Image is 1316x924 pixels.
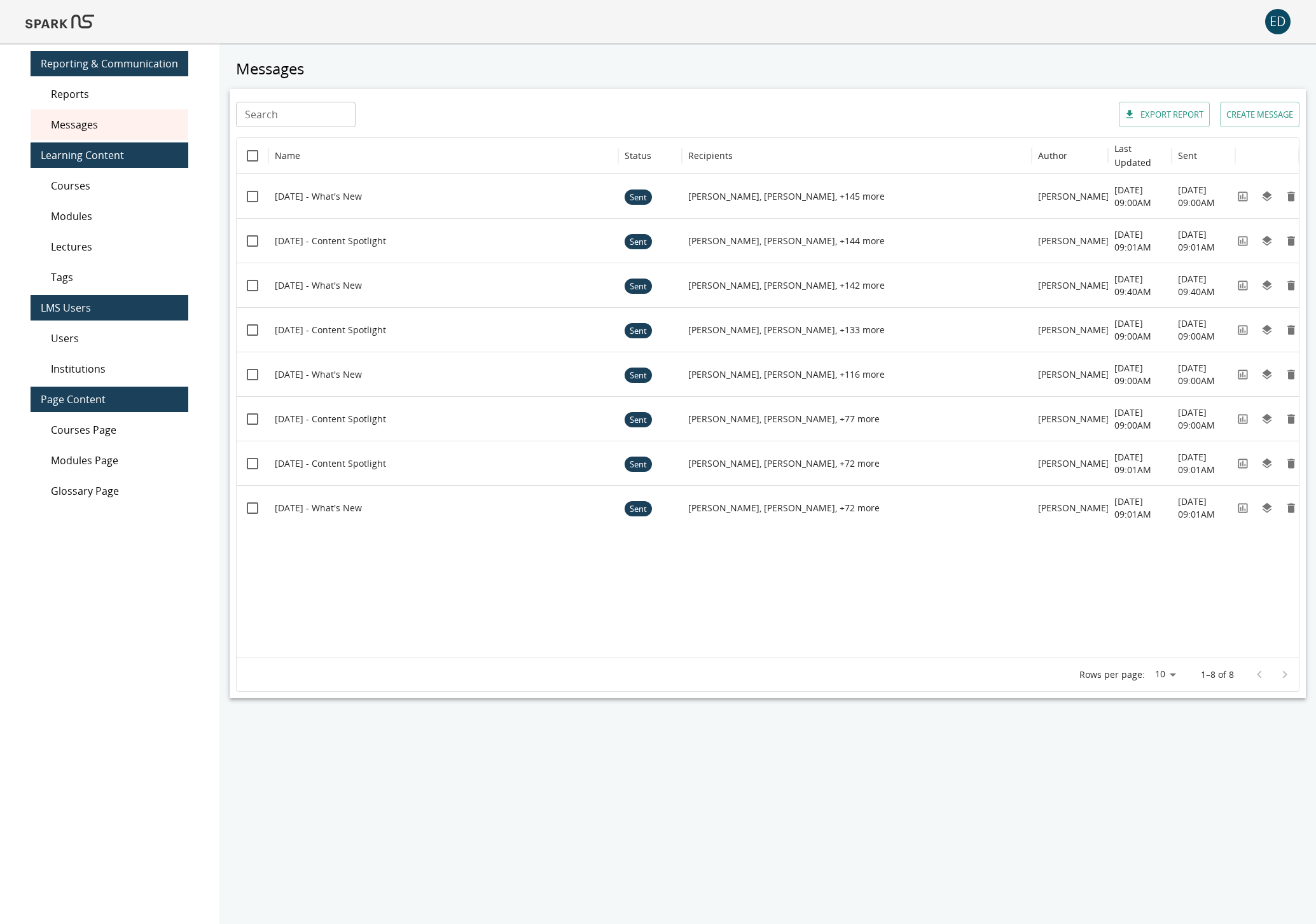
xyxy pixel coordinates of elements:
button: Remove [1282,410,1301,429]
svg: Remove [1285,368,1298,381]
button: View [1233,231,1252,251]
p: [DATE] 09:00AM [1178,184,1229,209]
button: Duplicate [1257,365,1277,384]
div: Tags [31,262,188,293]
div: Courses [31,170,188,201]
div: Institutions [31,354,188,384]
span: Modules [51,209,178,224]
p: [PERSON_NAME], [PERSON_NAME], +72 more [688,502,880,514]
p: [PERSON_NAME] [1038,368,1109,381]
p: 1–8 of 8 [1201,668,1234,681]
svg: View [1236,368,1249,381]
p: [PERSON_NAME] [1038,502,1109,514]
svg: View [1236,457,1249,470]
svg: View [1236,190,1249,203]
div: Sent [1178,149,1197,162]
svg: Remove [1285,279,1298,292]
span: Sent [625,176,652,219]
h5: Messages [230,59,1306,79]
p: [DATE] 09:01AM [1178,228,1229,254]
span: Sent [625,220,652,264]
button: Remove [1282,365,1301,384]
p: [DATE] 09:01AM [1114,228,1165,254]
span: LMS Users [41,300,178,315]
span: Reports [51,86,178,102]
div: Modules [31,201,188,231]
button: Duplicate [1257,454,1277,473]
button: Export report [1119,102,1210,127]
svg: Remove [1285,457,1298,470]
p: [PERSON_NAME] [1038,324,1109,336]
span: Courses Page [51,422,178,438]
p: [PERSON_NAME] [1038,235,1109,247]
p: [DATE] 09:01AM [1178,451,1229,476]
p: [PERSON_NAME], [PERSON_NAME], +144 more [688,235,885,247]
button: Duplicate [1257,231,1277,251]
p: [PERSON_NAME], [PERSON_NAME], +133 more [688,324,885,336]
span: Page Content [41,392,178,407]
span: Sent [625,398,652,442]
div: Page Content [31,387,188,412]
button: Remove [1282,187,1301,206]
div: ED [1265,9,1291,34]
svg: View [1236,324,1249,336]
div: LMS Users [31,295,188,321]
p: [DATE] 09:01AM [1114,451,1165,476]
p: [PERSON_NAME] [1038,413,1109,425]
p: [DATE] 09:00AM [1178,362,1229,387]
span: Messages [51,117,178,132]
div: Recipients [688,149,733,162]
button: View [1233,454,1252,473]
span: Courses [51,178,178,193]
span: Glossary Page [51,483,178,499]
svg: Duplicate [1261,324,1273,336]
p: [PERSON_NAME] [1038,279,1109,292]
svg: Remove [1285,413,1298,425]
span: Modules Page [51,453,178,468]
div: Courses Page [31,415,188,445]
p: [DATE] 09:00AM [1178,406,1229,432]
div: Name [275,149,300,162]
div: Users [31,323,188,354]
div: Status [625,149,651,162]
nav: main [31,43,188,511]
p: [PERSON_NAME] [1038,190,1109,203]
button: View [1233,276,1252,295]
button: Duplicate [1257,410,1277,429]
p: Rows per page: [1079,668,1145,681]
svg: View [1236,502,1249,514]
button: Remove [1282,276,1301,295]
h6: Last Updated [1114,142,1164,170]
button: account of current user [1265,9,1291,34]
button: Create message [1220,102,1299,127]
span: Tags [51,270,178,285]
button: Duplicate [1257,499,1277,518]
button: Duplicate [1257,321,1277,340]
svg: View [1236,413,1249,425]
svg: Remove [1285,235,1298,247]
p: [DATE] 09:00AM [1178,317,1229,343]
button: View [1233,410,1252,429]
svg: Remove [1285,190,1298,203]
button: Remove [1282,499,1301,518]
p: [DATE] 09:01AM [1178,495,1229,521]
div: Lectures [31,231,188,262]
button: View [1233,365,1252,384]
button: View [1233,321,1252,340]
p: [PERSON_NAME] [1038,457,1109,470]
button: Duplicate [1257,276,1277,295]
svg: Remove [1285,502,1298,514]
span: Reporting & Communication [41,56,178,71]
p: [PERSON_NAME], [PERSON_NAME], +145 more [688,190,885,203]
p: [PERSON_NAME], [PERSON_NAME], +77 more [688,413,880,425]
span: Sent [625,443,652,486]
p: [DATE] 09:01AM [1114,495,1165,521]
p: [DATE] 09:40AM [1178,273,1229,298]
span: Sent [625,265,652,308]
p: [PERSON_NAME], [PERSON_NAME], +142 more [688,279,885,292]
button: View [1233,499,1252,518]
button: Duplicate [1257,187,1277,206]
span: Lectures [51,239,178,254]
button: View [1233,187,1252,206]
div: Author [1038,149,1067,162]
